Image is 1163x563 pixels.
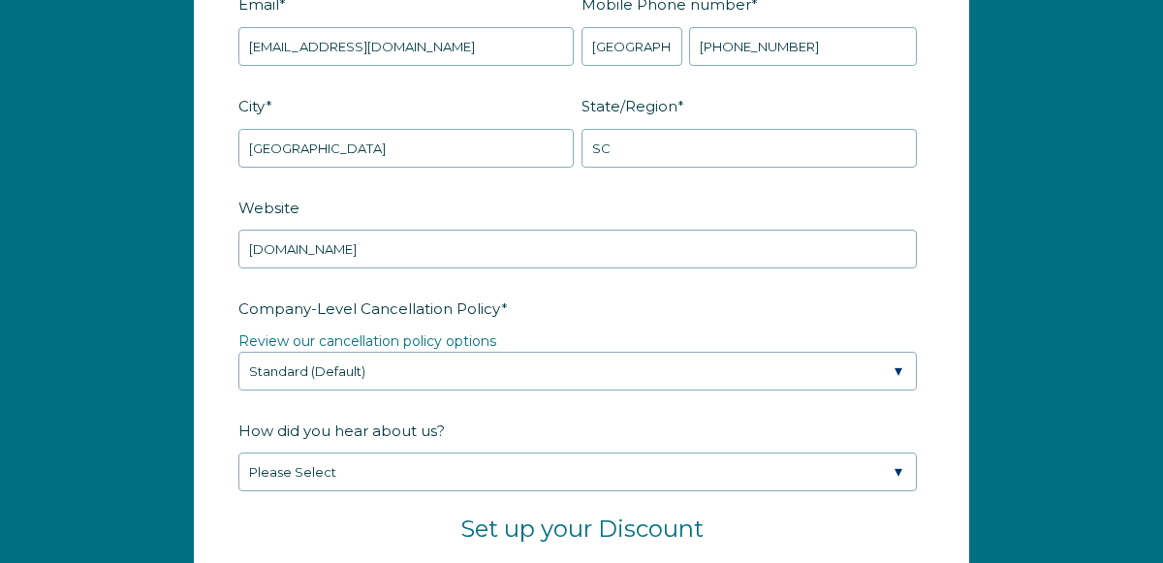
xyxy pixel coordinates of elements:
span: State/Region [581,91,677,121]
span: How did you hear about us? [238,416,445,446]
span: Website [238,193,299,223]
span: Set up your Discount [460,515,704,543]
span: Company-Level Cancellation Policy [238,294,501,324]
span: City [238,91,266,121]
a: Review our cancellation policy options [238,332,496,350]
